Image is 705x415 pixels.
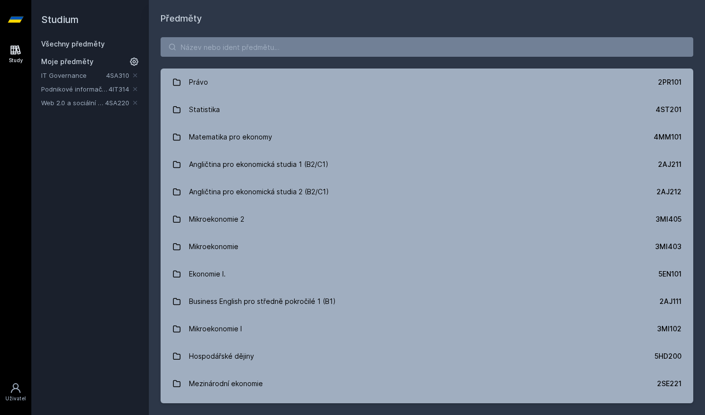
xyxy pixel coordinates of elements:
div: 2AJ211 [658,160,681,169]
div: 2SE221 [657,379,681,389]
a: 4SA220 [105,99,129,107]
a: Mezinárodní ekonomie 2SE221 [161,370,693,397]
a: Business English pro středně pokročilé 1 (B1) 2AJ111 [161,288,693,315]
div: 4ST201 [656,105,681,115]
div: Mezinárodní ekonomie [189,374,263,393]
a: Statistika 4ST201 [161,96,693,123]
div: Angličtina pro ekonomická studia 2 (B2/C1) [189,182,329,202]
div: Hospodářské dějiny [189,346,254,366]
a: Study [2,39,29,69]
div: Mikroekonomie [189,237,238,256]
div: 2PR101 [658,77,681,87]
div: Mikroekonomie I [189,319,242,339]
div: Matematika pro ekonomy [189,127,272,147]
div: Ekonomie I. [189,264,226,284]
div: 2AJ212 [657,187,681,197]
div: 2AJ111 [659,297,681,306]
a: Angličtina pro ekonomická studia 2 (B2/C1) 2AJ212 [161,178,693,206]
a: Matematika pro ekonomy 4MM101 [161,123,693,151]
a: Uživatel [2,377,29,407]
a: Angličtina pro ekonomická studia 1 (B2/C1) 2AJ211 [161,151,693,178]
input: Název nebo ident předmětu… [161,37,693,57]
a: IT Governance [41,70,106,80]
a: Hospodářské dějiny 5HD200 [161,343,693,370]
div: Uživatel [5,395,26,402]
div: Statistika [189,100,220,119]
div: 5EN101 [658,269,681,279]
div: 3MI403 [655,242,681,252]
div: 3MI405 [656,214,681,224]
a: Ekonomie I. 5EN101 [161,260,693,288]
a: Všechny předměty [41,40,105,48]
a: Mikroekonomie 3MI403 [161,233,693,260]
div: Angličtina pro ekonomická studia 1 (B2/C1) [189,155,329,174]
div: 5HD200 [655,351,681,361]
div: Business English pro středně pokročilé 1 (B1) [189,292,336,311]
a: Právo 2PR101 [161,69,693,96]
a: 4SA310 [106,71,129,79]
a: Web 2.0 a sociální sítě [41,98,105,108]
a: Podnikové informační systémy [41,84,109,94]
div: 4MM101 [654,132,681,142]
h1: Předměty [161,12,693,25]
div: Právo [189,72,208,92]
a: Mikroekonomie I 3MI102 [161,315,693,343]
a: Mikroekonomie 2 3MI405 [161,206,693,233]
span: Moje předměty [41,57,94,67]
div: 3MI102 [657,324,681,334]
div: Mikroekonomie 2 [189,209,244,229]
div: Study [9,57,23,64]
a: 4IT314 [109,85,129,93]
